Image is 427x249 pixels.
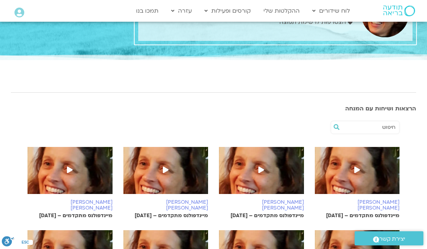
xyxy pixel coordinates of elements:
[11,105,416,112] h3: הרצאות ושיחות עם המנחה
[219,147,304,219] a: [PERSON_NAME] [PERSON_NAME] מיינדפולנס מתקדמים – [DATE]
[219,147,304,201] img: %D7%A1%D7%99%D7%92%D7%9C-%D7%91%D7%99%D7%A8%D7%9F-%D7%90%D7%91%D7%95%D7%97%D7%A6%D7%99%D7%A8%D7%9...
[342,121,396,134] input: חיפוש
[123,147,208,219] a: [PERSON_NAME] [PERSON_NAME] מיינדפולנס מתקדמים – [DATE]
[279,17,354,27] a: הצטרפות לרשימת תפוצה
[315,147,400,201] img: %D7%A1%D7%99%D7%92%D7%9C-%D7%91%D7%99%D7%A8%D7%9F-%D7%90%D7%91%D7%95%D7%97%D7%A6%D7%99%D7%A8%D7%9...
[379,234,405,244] span: יצירת קשר
[168,4,195,18] a: עזרה
[315,213,400,219] p: מיינדפולנס מתקדמים – [DATE]
[201,4,254,18] a: קורסים ופעילות
[123,213,208,219] p: מיינדפולנס מתקדמים – [DATE]
[219,199,304,211] h6: [PERSON_NAME] [PERSON_NAME]
[28,147,113,219] a: [PERSON_NAME] [PERSON_NAME] מיינדפולנס מתקדמים – [DATE]
[315,199,400,211] h6: [PERSON_NAME] [PERSON_NAME]
[28,213,113,219] p: מיינדפולנס מתקדמים – [DATE]
[28,199,113,211] h6: [PERSON_NAME] [PERSON_NAME]
[309,4,354,18] a: לוח שידורים
[279,17,348,27] span: הצטרפות לרשימת תפוצה
[132,4,162,18] a: תמכו בנו
[28,147,113,201] img: %D7%A1%D7%99%D7%92%D7%9C-%D7%91%D7%99%D7%A8%D7%9F-%D7%90%D7%91%D7%95%D7%97%D7%A6%D7%99%D7%A8%D7%9...
[260,4,303,18] a: ההקלטות שלי
[383,5,415,16] img: תודעה בריאה
[219,213,304,219] p: מיינדפולנס מתקדמים – [DATE]
[315,147,400,219] a: [PERSON_NAME] [PERSON_NAME] מיינדפולנס מתקדמים – [DATE]
[123,147,208,201] img: %D7%A1%D7%99%D7%92%D7%9C-%D7%91%D7%99%D7%A8%D7%9F-%D7%90%D7%91%D7%95%D7%97%D7%A6%D7%99%D7%A8%D7%9...
[123,199,208,211] h6: [PERSON_NAME] [PERSON_NAME]
[355,231,423,245] a: יצירת קשר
